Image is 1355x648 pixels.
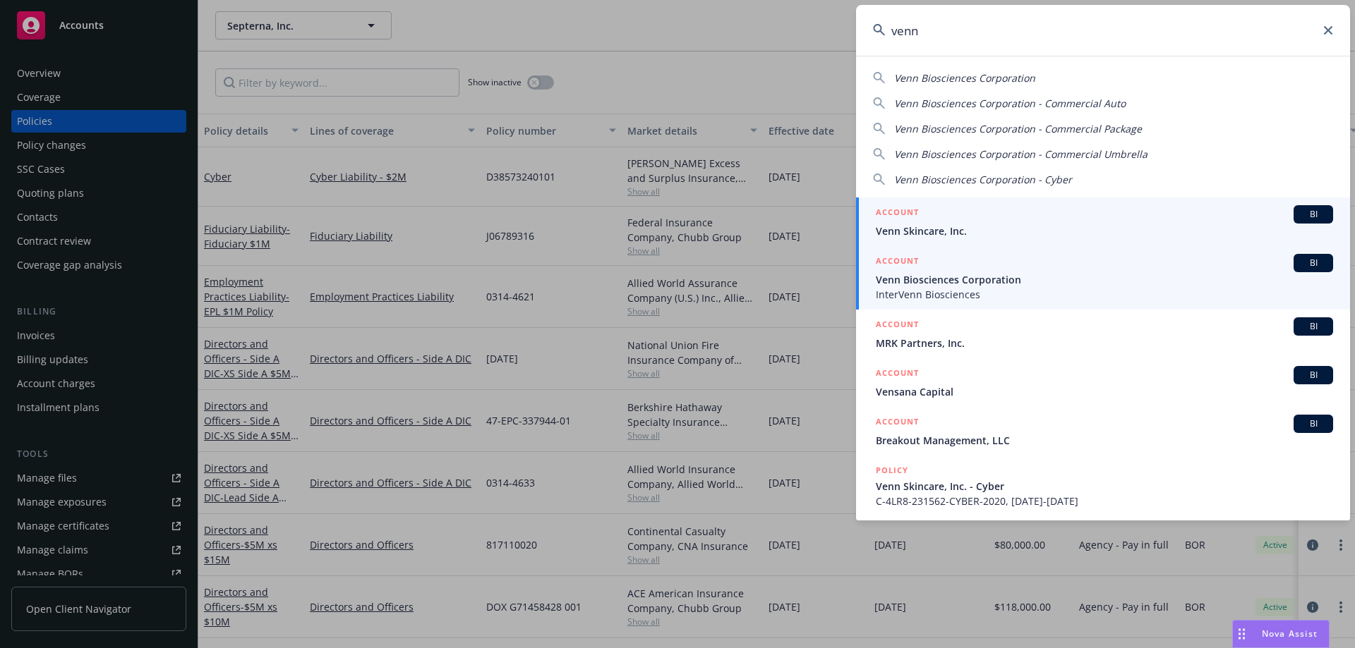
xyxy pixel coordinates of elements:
[876,463,908,477] h5: POLICY
[876,366,919,383] h5: ACCOUNT
[876,494,1333,508] span: C-4LR8-231562-CYBER-2020, [DATE]-[DATE]
[876,479,1333,494] span: Venn Skincare, Inc. - Cyber
[856,197,1350,246] a: ACCOUNTBIVenn Skincare, Inc.
[876,415,919,432] h5: ACCOUNT
[876,224,1333,238] span: Venn Skincare, Inc.
[1262,628,1318,640] span: Nova Assist
[856,246,1350,310] a: ACCOUNTBIVenn Biosciences CorporationInterVenn Biosciences
[876,384,1333,399] span: Vensana Capital
[876,254,919,271] h5: ACCOUNT
[876,205,919,222] h5: ACCOUNT
[1232,620,1330,648] button: Nova Assist
[876,336,1333,350] span: MRK Partners, Inc.
[894,147,1148,161] span: Venn Biosciences Corporation - Commercial Umbrella
[894,71,1035,85] span: Venn Biosciences Corporation
[876,317,919,334] h5: ACCOUNT
[1299,417,1327,430] span: BI
[894,97,1126,110] span: Venn Biosciences Corporation - Commercial Auto
[1299,208,1327,221] span: BI
[894,173,1072,186] span: Venn Biosciences Corporation - Cyber
[856,407,1350,456] a: ACCOUNTBIBreakout Management, LLC
[894,122,1142,135] span: Venn Biosciences Corporation - Commercial Package
[856,358,1350,407] a: ACCOUNTBIVensana Capital
[1299,369,1327,381] span: BI
[876,272,1333,287] span: Venn Biosciences Corporation
[1299,320,1327,333] span: BI
[876,287,1333,302] span: InterVenn Biosciences
[1233,621,1251,647] div: Drag to move
[856,5,1350,56] input: Search...
[876,433,1333,448] span: Breakout Management, LLC
[1299,257,1327,269] span: BI
[856,310,1350,358] a: ACCOUNTBIMRK Partners, Inc.
[856,456,1350,516] a: POLICYVenn Skincare, Inc. - CyberC-4LR8-231562-CYBER-2020, [DATE]-[DATE]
